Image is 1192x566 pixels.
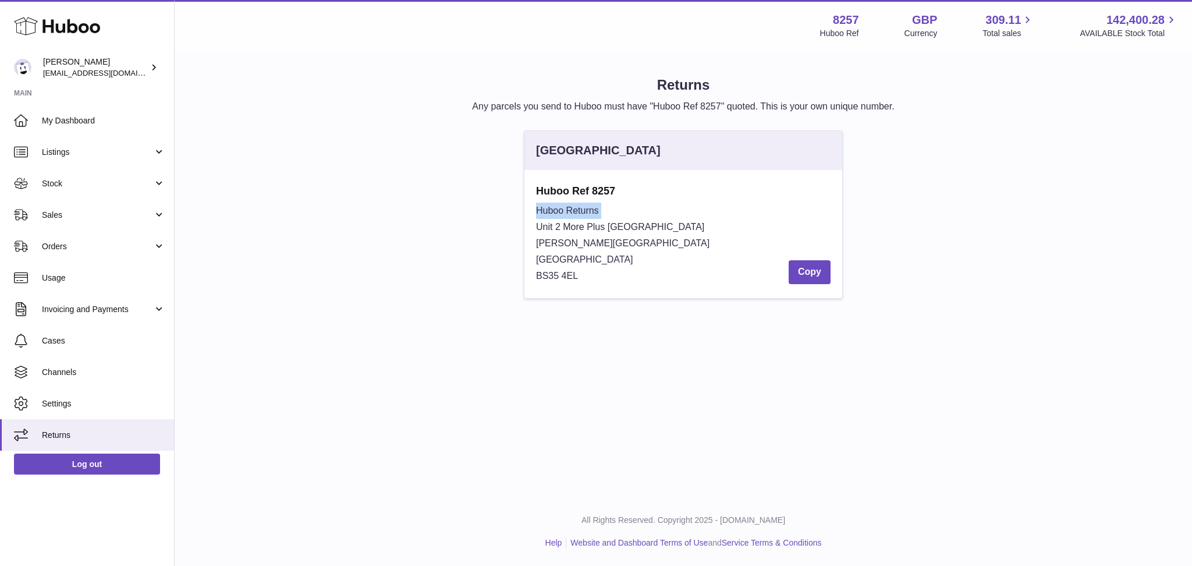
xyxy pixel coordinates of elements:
[545,538,562,547] a: Help
[42,178,153,189] span: Stock
[42,115,165,126] span: My Dashboard
[1080,28,1178,39] span: AVAILABLE Stock Total
[42,304,153,315] span: Invoicing and Payments
[1106,12,1165,28] span: 142,400.28
[570,538,708,547] a: Website and Dashboard Terms of Use
[789,260,831,284] button: Copy
[904,28,938,39] div: Currency
[566,537,821,549] li: and
[982,28,1034,39] span: Total sales
[42,430,165,441] span: Returns
[43,56,148,79] div: [PERSON_NAME]
[14,59,31,76] img: don@skinsgolf.com
[820,28,859,39] div: Huboo Ref
[833,12,859,28] strong: 8257
[42,273,165,284] span: Usage
[536,206,599,215] span: Huboo Returns
[42,241,153,252] span: Orders
[912,12,937,28] strong: GBP
[42,210,153,221] span: Sales
[42,335,165,346] span: Cases
[193,76,1173,94] h1: Returns
[193,100,1173,113] p: Any parcels you send to Huboo must have "Huboo Ref 8257" quoted. This is your own unique number.
[536,184,831,198] strong: Huboo Ref 8257
[536,238,709,248] span: [PERSON_NAME][GEOGRAPHIC_DATA]
[536,271,578,281] span: BS35 4EL
[722,538,822,547] a: Service Terms & Conditions
[536,222,704,232] span: Unit 2 More Plus [GEOGRAPHIC_DATA]
[536,254,633,264] span: [GEOGRAPHIC_DATA]
[42,367,165,378] span: Channels
[982,12,1034,39] a: 309.11 Total sales
[42,147,153,158] span: Listings
[184,515,1183,526] p: All Rights Reserved. Copyright 2025 - [DOMAIN_NAME]
[14,454,160,475] a: Log out
[536,143,661,158] div: [GEOGRAPHIC_DATA]
[1080,12,1178,39] a: 142,400.28 AVAILABLE Stock Total
[43,68,171,77] span: [EMAIL_ADDRESS][DOMAIN_NAME]
[985,12,1021,28] span: 309.11
[42,398,165,409] span: Settings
